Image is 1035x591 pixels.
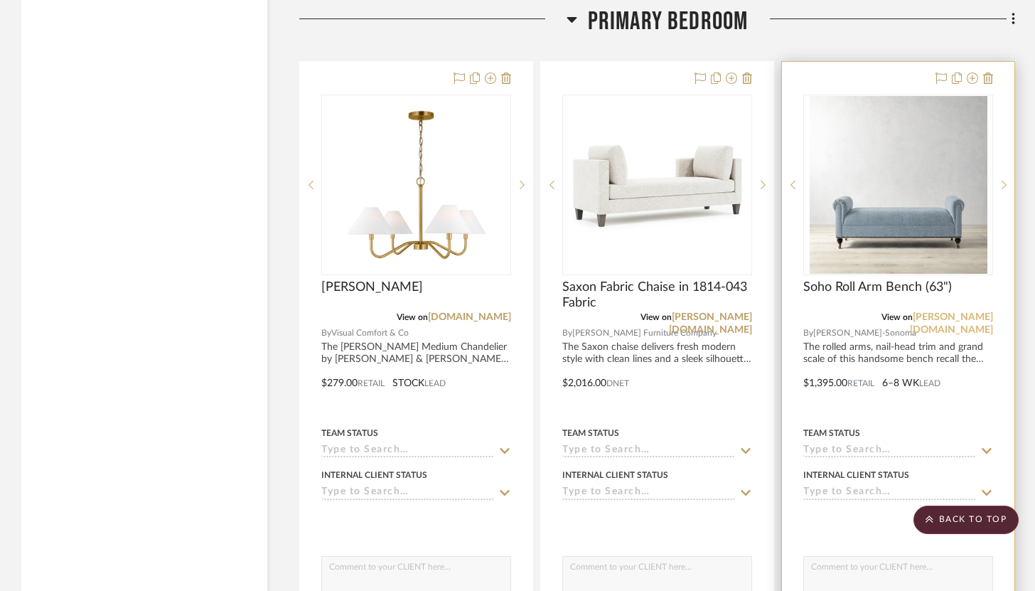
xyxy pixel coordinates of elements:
[321,444,494,458] input: Type to Search…
[910,312,993,335] a: [PERSON_NAME][DOMAIN_NAME]
[331,326,409,340] span: Visual Comfort & Co
[913,506,1019,534] scroll-to-top-button: BACK TO TOP
[803,279,952,295] span: Soho Roll Arm Bench (63")
[562,486,735,500] input: Type to Search…
[569,96,746,274] img: Saxon Fabric Chaise in 1814-043 Fabric
[803,326,813,340] span: By
[813,326,916,340] span: [PERSON_NAME]-Sonoma
[562,469,668,481] div: Internal Client Status
[803,427,860,440] div: Team Status
[562,444,735,458] input: Type to Search…
[669,312,752,335] a: [PERSON_NAME][DOMAIN_NAME]
[563,95,751,275] div: 0
[803,469,909,481] div: Internal Client Status
[562,279,752,311] span: Saxon Fabric Chaise in 1814-043 Fabric
[321,486,494,500] input: Type to Search…
[397,313,428,321] span: View on
[321,427,378,440] div: Team Status
[810,96,987,274] img: Soho Roll Arm Bench (63")
[562,427,619,440] div: Team Status
[321,326,331,340] span: By
[562,326,572,340] span: By
[640,313,672,321] span: View on
[588,6,749,37] span: Primary Bedroom
[803,486,976,500] input: Type to Search…
[428,312,511,322] a: [DOMAIN_NAME]
[321,279,423,295] span: [PERSON_NAME]
[803,444,976,458] input: Type to Search…
[804,95,992,275] div: 0
[572,326,717,340] span: [PERSON_NAME] Furniture Company
[881,313,913,321] span: View on
[328,96,505,274] img: Elmont Chandelier
[322,95,510,275] div: 0
[321,469,427,481] div: Internal Client Status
